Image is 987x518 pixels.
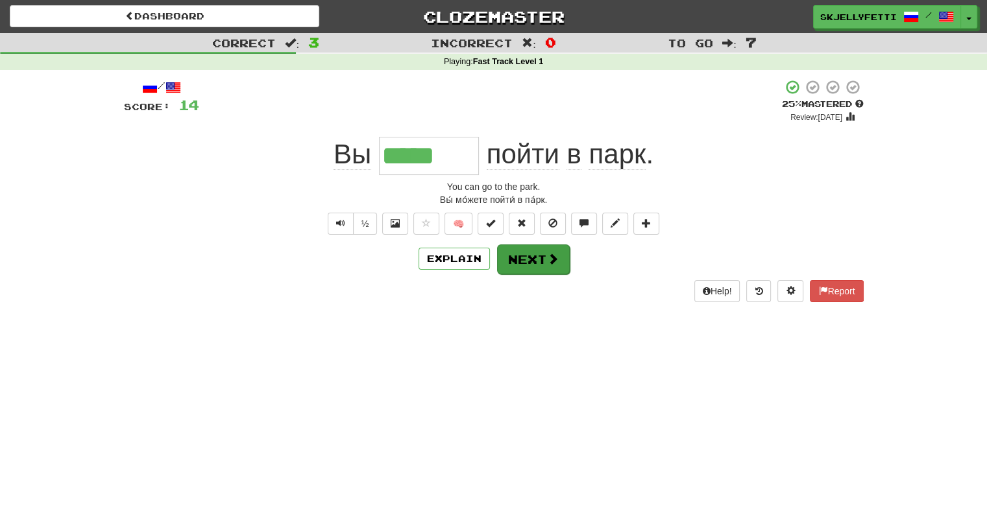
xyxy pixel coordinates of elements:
[487,139,559,170] span: пойти
[567,139,581,170] span: в
[212,36,276,49] span: Correct
[325,213,378,235] div: Text-to-speech controls
[571,213,597,235] button: Discuss sentence (alt+u)
[334,139,371,170] span: Вы
[353,213,378,235] button: ½
[124,79,199,95] div: /
[328,213,354,235] button: Play sentence audio (ctl+space)
[413,213,439,235] button: Favorite sentence (alt+f)
[782,99,801,109] span: 25 %
[782,99,864,110] div: Mastered
[820,11,897,23] span: skjellyfetti
[925,10,932,19] span: /
[810,280,863,302] button: Report
[694,280,740,302] button: Help!
[668,36,713,49] span: To go
[497,244,570,274] button: Next
[419,248,490,270] button: Explain
[479,139,653,170] span: .
[473,57,544,66] strong: Fast Track Level 1
[285,38,299,49] span: :
[10,5,319,27] a: Dashboard
[746,34,757,50] span: 7
[633,213,659,235] button: Add to collection (alt+a)
[339,5,648,28] a: Clozemaster
[178,97,199,113] span: 14
[813,5,961,29] a: skjellyfetti /
[509,213,535,235] button: Reset to 0% Mastered (alt+r)
[445,213,472,235] button: 🧠
[589,139,646,170] span: парк
[308,34,319,50] span: 3
[431,36,513,49] span: Incorrect
[790,113,842,122] small: Review: [DATE]
[382,213,408,235] button: Show image (alt+x)
[478,213,504,235] button: Set this sentence to 100% Mastered (alt+m)
[602,213,628,235] button: Edit sentence (alt+d)
[545,34,556,50] span: 0
[124,101,171,112] span: Score:
[522,38,536,49] span: :
[540,213,566,235] button: Ignore sentence (alt+i)
[746,280,771,302] button: Round history (alt+y)
[124,193,864,206] div: Вы́ мо́жете пойти́ в па́рк.
[124,180,864,193] div: You can go to the park.
[722,38,737,49] span: :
